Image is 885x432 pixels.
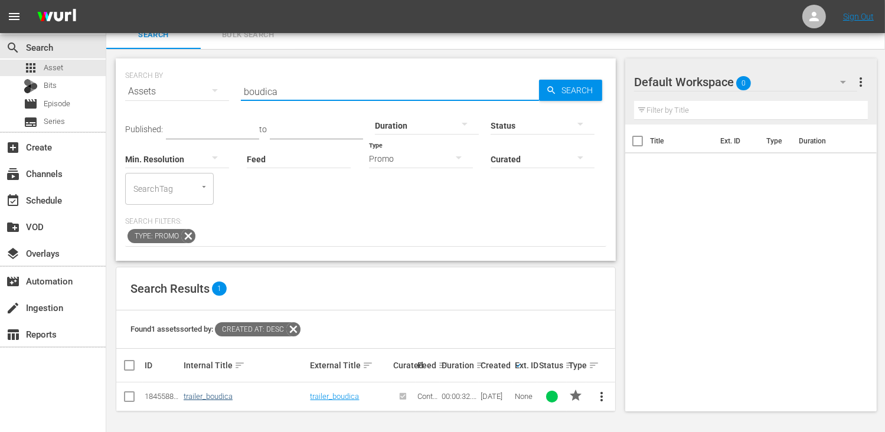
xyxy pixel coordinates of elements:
span: sort [476,360,486,371]
span: sort [565,360,576,371]
div: External Title [310,358,389,372]
a: Sign Out [843,12,874,21]
span: Asset [44,62,63,74]
span: Found 1 assets sorted by: [130,325,301,333]
span: 1 [212,282,227,296]
span: Type: Promo [128,229,181,243]
span: Create [6,140,20,155]
span: PROMO [569,388,583,402]
span: Overlays [6,247,20,261]
span: Episode [44,98,70,110]
span: sort [234,360,245,371]
th: Duration [792,125,863,158]
span: menu [7,9,21,24]
div: Default Workspace [634,66,857,99]
button: Open [198,181,210,192]
span: Search [113,28,194,42]
div: 184558829 [145,392,180,401]
button: more_vert [588,382,616,411]
span: Series [44,116,65,127]
div: 00:00:32.512 [442,392,477,401]
div: Ext. ID [515,361,535,370]
span: Channels [6,167,20,181]
div: Duration [442,358,477,372]
span: Reports [6,328,20,342]
span: to [259,125,267,134]
span: Bulk Search [208,28,288,42]
button: Search [539,80,602,101]
div: Promo [369,142,473,175]
a: trailer_boudica [184,392,233,401]
span: Schedule [6,194,20,208]
span: Search Results [130,282,210,296]
span: Content [417,392,437,410]
img: ans4CAIJ8jUAAAAAAAAAAAAAAAAAAAAAAAAgQb4GAAAAAAAAAAAAAAAAAAAAAAAAJMjXAAAAAAAAAAAAAAAAAAAAAAAAgAT5G... [28,3,85,31]
span: Asset [24,61,38,75]
div: Curated [393,361,414,370]
span: VOD [6,220,20,234]
div: None [515,392,535,401]
p: Search Filters: [125,217,606,227]
div: Feed [417,358,438,372]
th: Type [759,125,792,158]
div: Type [569,358,584,372]
button: more_vert [854,68,868,96]
div: Created [481,358,511,372]
span: Search [557,80,602,101]
div: Status [539,358,564,372]
div: [DATE] [481,392,511,401]
span: more_vert [595,390,609,404]
span: Published: [125,125,163,134]
span: Series [24,115,38,129]
th: Ext. ID [714,125,760,158]
span: Ingestion [6,301,20,315]
span: Automation [6,274,20,289]
th: Title [650,125,713,158]
span: Created At: desc [215,322,286,336]
div: ID [145,361,180,370]
span: Search [6,41,20,55]
span: sort [363,360,373,371]
a: trailer_boudica [310,392,359,401]
div: Assets [125,75,229,108]
span: Episode [24,97,38,111]
span: more_vert [854,75,868,89]
div: Bits [24,79,38,93]
div: Internal Title [184,358,307,372]
span: sort [438,360,449,371]
span: 0 [736,71,751,96]
span: Bits [44,80,57,91]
